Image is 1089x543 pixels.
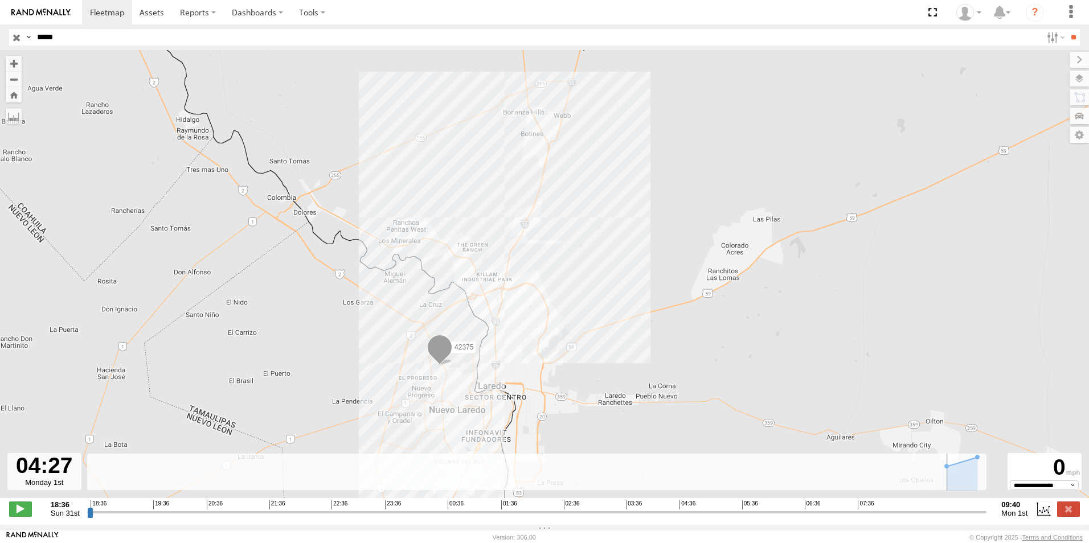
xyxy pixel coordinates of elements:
[24,29,33,46] label: Search Query
[9,501,32,516] label: Play/Stop
[11,9,71,17] img: rand-logo.svg
[6,87,22,102] button: Zoom Home
[331,500,347,509] span: 22:36
[51,500,80,509] strong: 18:36
[969,534,1083,541] div: © Copyright 2025 -
[6,71,22,87] button: Zoom out
[742,500,758,509] span: 05:36
[564,500,580,509] span: 02:36
[1042,29,1067,46] label: Search Filter Options
[1001,500,1027,509] strong: 09:40
[1026,3,1044,22] i: ?
[626,500,642,509] span: 03:36
[858,500,874,509] span: 07:36
[1009,455,1080,480] div: 0
[269,500,285,509] span: 21:36
[952,4,985,21] div: Caseta Laredo TX
[91,500,107,509] span: 18:36
[51,509,80,517] span: Sun 31st Aug 2025
[153,500,169,509] span: 19:36
[1001,509,1027,517] span: Mon 1st Sep 2025
[679,500,695,509] span: 04:36
[455,343,473,351] span: 42375
[6,56,22,71] button: Zoom in
[1022,534,1083,541] a: Terms and Conditions
[493,534,536,541] div: Version: 306.00
[1057,501,1080,516] label: Close
[448,500,464,509] span: 00:36
[1070,127,1089,143] label: Map Settings
[6,108,22,124] label: Measure
[805,500,821,509] span: 06:36
[207,500,223,509] span: 20:36
[501,500,517,509] span: 01:36
[6,532,59,543] a: Visit our Website
[385,500,401,509] span: 23:36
